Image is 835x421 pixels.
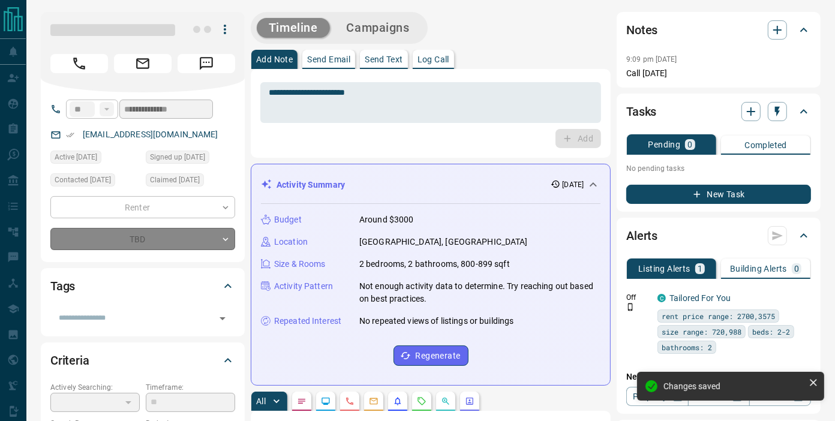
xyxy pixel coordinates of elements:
[662,341,712,353] span: bathrooms: 2
[50,196,235,218] div: Renter
[307,55,350,64] p: Send Email
[669,293,731,303] a: Tailored For You
[698,264,702,273] p: 1
[638,264,690,273] p: Listing Alerts
[393,396,403,406] svg: Listing Alerts
[657,294,666,302] div: condos.ca
[321,396,331,406] svg: Lead Browsing Activity
[465,396,474,406] svg: Agent Actions
[335,18,422,38] button: Campaigns
[55,151,97,163] span: Active [DATE]
[297,396,307,406] svg: Notes
[626,67,811,80] p: Call [DATE]
[417,55,449,64] p: Log Call
[146,173,235,190] div: Sat Sep 13 2025
[114,54,172,73] span: Email
[146,382,235,393] p: Timeframe:
[50,272,235,300] div: Tags
[626,292,650,303] p: Off
[261,174,600,196] div: Activity Summary[DATE]
[626,16,811,44] div: Notes
[256,55,293,64] p: Add Note
[626,97,811,126] div: Tasks
[274,280,333,293] p: Activity Pattern
[359,236,528,248] p: [GEOGRAPHIC_DATA], [GEOGRAPHIC_DATA]
[687,140,692,149] p: 0
[394,345,468,366] button: Regenerate
[662,310,775,322] span: rent price range: 2700,3575
[359,280,600,305] p: Not enough activity data to determine. Try reaching out based on best practices.
[274,258,326,270] p: Size & Rooms
[359,213,414,226] p: Around $3000
[730,264,787,273] p: Building Alerts
[50,351,89,370] h2: Criteria
[150,174,200,186] span: Claimed [DATE]
[626,185,811,204] button: New Task
[663,381,804,391] div: Changes saved
[50,228,235,250] div: TBD
[626,226,657,245] h2: Alerts
[794,264,799,273] p: 0
[626,387,688,406] a: Property
[150,151,205,163] span: Signed up [DATE]
[257,18,330,38] button: Timeline
[274,315,341,327] p: Repeated Interest
[256,397,266,405] p: All
[441,396,450,406] svg: Opportunities
[359,315,514,327] p: No repeated views of listings or buildings
[626,221,811,250] div: Alerts
[369,396,379,406] svg: Emails
[662,326,741,338] span: size range: 720,988
[214,310,231,327] button: Open
[66,131,74,139] svg: Email Verified
[744,141,787,149] p: Completed
[752,326,790,338] span: beds: 2-2
[365,55,403,64] p: Send Text
[50,151,140,167] div: Sat Sep 13 2025
[274,213,302,226] p: Budget
[277,179,345,191] p: Activity Summary
[648,140,681,149] p: Pending
[626,303,635,311] svg: Push Notification Only
[50,382,140,393] p: Actively Searching:
[50,276,75,296] h2: Tags
[626,55,677,64] p: 9:09 pm [DATE]
[626,20,657,40] h2: Notes
[626,160,811,178] p: No pending tasks
[626,371,811,383] p: New Alert:
[274,236,308,248] p: Location
[359,258,510,270] p: 2 bedrooms, 2 bathrooms, 800-899 sqft
[626,102,656,121] h2: Tasks
[417,396,426,406] svg: Requests
[55,174,111,186] span: Contacted [DATE]
[178,54,235,73] span: Message
[50,54,108,73] span: Call
[345,396,355,406] svg: Calls
[50,173,140,190] div: Sat Sep 13 2025
[563,179,584,190] p: [DATE]
[50,346,235,375] div: Criteria
[83,130,218,139] a: [EMAIL_ADDRESS][DOMAIN_NAME]
[146,151,235,167] div: Sat Sep 13 2025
